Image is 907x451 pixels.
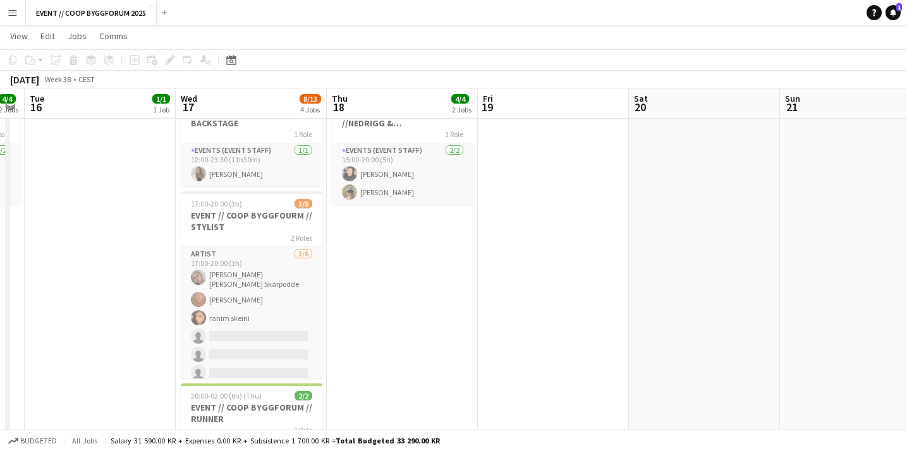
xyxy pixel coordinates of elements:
[300,105,320,114] div: 4 Jobs
[332,88,473,205] app-job-card: 15:00-20:00 (5h)2/2EVENT // COOP BYGGFORUM //NEDRIGG & TILBAKELEVERING1 RoleEvents (Event Staff)2...
[70,436,100,445] span: All jobs
[181,247,322,385] app-card-role: Artist3/617:00-20:00 (3h)[PERSON_NAME] [PERSON_NAME] Skarpodde[PERSON_NAME]ranim skeini
[783,100,800,114] span: 21
[111,436,440,445] div: Salary 31 590.00 KR + Expenses 0.00 KR + Subsistence 1 700.00 KR =
[10,30,28,42] span: View
[181,402,322,424] h3: EVENT // COOP BYGGFORUM // RUNNER
[181,143,322,186] app-card-role: Events (Event Staff)1/112:00-23:30 (11h30m)[PERSON_NAME]
[153,105,169,114] div: 1 Job
[152,94,170,104] span: 1/1
[99,30,128,42] span: Comms
[452,105,472,114] div: 2 Jobs
[332,93,348,104] span: Thu
[42,75,73,84] span: Week 38
[191,391,262,400] span: 20:00-02:00 (6h) (Thu)
[445,129,463,139] span: 1 Role
[332,143,473,205] app-card-role: Events (Event Staff)2/215:00-20:00 (5h)[PERSON_NAME][PERSON_NAME]
[6,434,59,448] button: Budgeted
[28,100,44,114] span: 16
[78,75,95,84] div: CEST
[886,5,901,20] a: 1
[181,93,197,104] span: Wed
[451,94,469,104] span: 4/4
[26,1,157,25] button: EVENT // COOP BYGGFORUM 2025
[330,100,348,114] span: 18
[181,88,322,186] app-job-card: 12:00-23:30 (11h30m)1/1EVENT // COOP BYGGFORUM // BACKSTAGE1 RoleEvents (Event Staff)1/112:00-23:...
[68,30,87,42] span: Jobs
[336,436,440,445] span: Total Budgeted 33 290.00 KR
[300,94,321,104] span: 8/13
[785,93,800,104] span: Sun
[20,436,57,445] span: Budgeted
[294,129,312,139] span: 1 Role
[295,391,312,400] span: 2/2
[483,93,493,104] span: Fri
[295,199,312,208] span: 3/8
[896,3,902,11] span: 1
[179,100,197,114] span: 17
[181,210,322,232] h3: EVENT // COOP BYGGFOURM // STYLIST
[40,30,55,42] span: Edit
[294,425,312,435] span: 1 Role
[181,191,322,378] app-job-card: 17:00-20:00 (3h)3/8EVENT // COOP BYGGFOURM // STYLIST2 RolesArtist3/617:00-20:00 (3h)[PERSON_NAME...
[10,73,39,86] div: [DATE]
[30,93,44,104] span: Tue
[632,100,648,114] span: 20
[634,93,648,104] span: Sat
[35,28,60,44] a: Edit
[291,233,312,243] span: 2 Roles
[481,100,493,114] span: 19
[94,28,133,44] a: Comms
[191,199,242,208] span: 17:00-20:00 (3h)
[63,28,92,44] a: Jobs
[5,28,33,44] a: View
